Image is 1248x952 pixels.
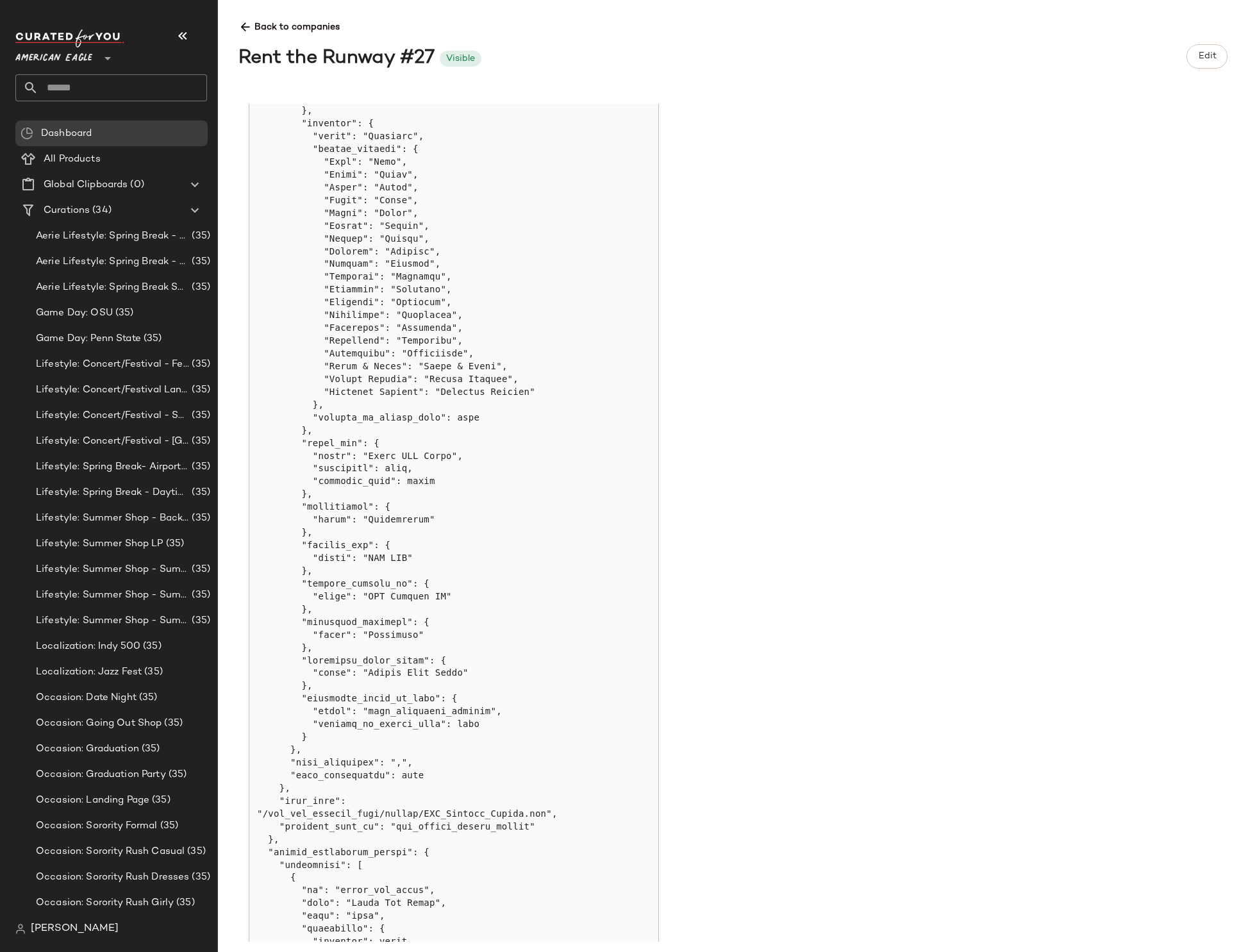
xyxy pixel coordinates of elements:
[36,255,189,269] span: Aerie Lifestyle: Spring Break - Sporty
[189,357,210,372] span: (35)
[44,178,128,192] span: Global Clipboards
[41,126,92,141] span: Dashboard
[36,870,189,885] span: Occasion: Sorority Rush Dresses
[141,331,162,346] span: (35)
[163,537,185,551] span: (35)
[36,434,189,449] span: Lifestyle: Concert/Festival - [GEOGRAPHIC_DATA]
[189,614,210,628] span: (35)
[36,639,140,654] span: Localization: Indy 500
[36,896,174,910] span: Occasion: Sorority Rush Girly
[36,229,189,244] span: Aerie Lifestyle: Spring Break - Girly/Femme
[189,562,210,577] span: (35)
[238,10,1227,34] span: Back to companies
[36,537,163,551] span: Lifestyle: Summer Shop LP
[166,767,187,782] span: (35)
[36,306,113,321] span: Game Day: OSU
[238,44,435,73] div: Rent the Runway #27
[15,29,124,47] img: cfy_white_logo.C9jOOHJF.svg
[36,408,189,423] span: Lifestyle: Concert/Festival - Sporty
[36,562,189,577] span: Lifestyle: Summer Shop - Summer Abroad
[142,665,163,680] span: (35)
[1186,44,1227,69] button: Edit
[15,44,92,67] span: American Eagle
[162,716,183,731] span: (35)
[90,203,112,218] span: (34)
[36,383,189,397] span: Lifestyle: Concert/Festival Landing Page
[128,178,144,192] span: (0)
[36,588,189,603] span: Lifestyle: Summer Shop - Summer Internship
[36,793,149,808] span: Occasion: Landing Page
[36,485,189,500] span: Lifestyle: Spring Break - Daytime Casual
[189,460,210,474] span: (35)
[31,921,119,937] span: [PERSON_NAME]
[189,434,210,449] span: (35)
[36,819,158,833] span: Occasion: Sorority Formal
[36,357,189,372] span: Lifestyle: Concert/Festival - Femme
[446,52,475,65] div: Visible
[44,152,101,167] span: All Products
[137,690,158,705] span: (35)
[36,614,189,628] span: Lifestyle: Summer Shop - Summer Study Sessions
[149,793,171,808] span: (35)
[189,408,210,423] span: (35)
[36,665,142,680] span: Localization: Jazz Fest
[158,819,179,833] span: (35)
[21,127,33,140] img: svg%3e
[189,588,210,603] span: (35)
[189,229,210,244] span: (35)
[113,306,134,321] span: (35)
[44,203,90,218] span: Curations
[36,460,189,474] span: Lifestyle: Spring Break- Airport Style
[139,742,160,756] span: (35)
[189,255,210,269] span: (35)
[36,331,141,346] span: Game Day: Penn State
[189,511,210,526] span: (35)
[36,690,137,705] span: Occasion: Date Night
[189,383,210,397] span: (35)
[36,716,162,731] span: Occasion: Going Out Shop
[189,485,210,500] span: (35)
[36,844,185,859] span: Occasion: Sorority Rush Casual
[185,844,206,859] span: (35)
[36,767,166,782] span: Occasion: Graduation Party
[189,870,210,885] span: (35)
[140,639,162,654] span: (35)
[15,924,26,934] img: svg%3e
[189,280,210,295] span: (35)
[36,742,139,756] span: Occasion: Graduation
[36,280,189,295] span: Aerie Lifestyle: Spring Break Swimsuits Landing Page
[1197,51,1216,62] span: Edit
[36,511,189,526] span: Lifestyle: Summer Shop - Back to School Essentials
[174,896,195,910] span: (35)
